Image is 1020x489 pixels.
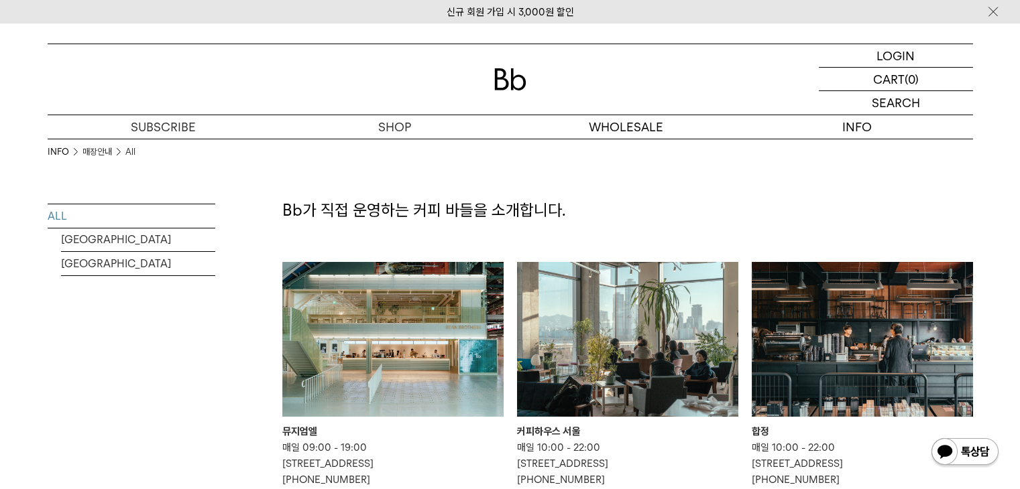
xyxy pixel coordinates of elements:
img: 합정 [752,262,973,417]
div: 합정 [752,423,973,439]
p: 매일 10:00 - 22:00 [STREET_ADDRESS] [PHONE_NUMBER] [517,439,738,488]
p: CART [873,68,905,90]
a: CART (0) [819,68,973,91]
p: WHOLESALE [510,115,742,139]
a: 합정 합정 매일 10:00 - 22:00[STREET_ADDRESS][PHONE_NUMBER] [752,262,973,488]
img: 뮤지엄엘 [282,262,504,417]
p: SEARCH [872,91,920,115]
a: 매장안내 [82,145,112,159]
a: All [125,145,135,159]
img: 커피하우스 서울 [517,262,738,417]
p: INFO [742,115,973,139]
a: LOGIN [819,44,973,68]
div: 뮤지엄엘 [282,423,504,439]
p: 매일 09:00 - 19:00 [STREET_ADDRESS] [PHONE_NUMBER] [282,439,504,488]
a: SHOP [279,115,510,139]
li: INFO [48,145,82,159]
img: 로고 [494,68,526,90]
a: 뮤지엄엘 뮤지엄엘 매일 09:00 - 19:00[STREET_ADDRESS][PHONE_NUMBER] [282,262,504,488]
p: LOGIN [876,44,915,67]
a: 신규 회원 가입 시 3,000원 할인 [447,6,574,18]
div: 커피하우스 서울 [517,423,738,439]
p: (0) [905,68,919,90]
a: [GEOGRAPHIC_DATA] [61,252,215,275]
p: Bb가 직접 운영하는 커피 바들을 소개합니다. [282,199,973,222]
a: ALL [48,204,215,228]
a: SUBSCRIBE [48,115,279,139]
p: 매일 10:00 - 22:00 [STREET_ADDRESS] [PHONE_NUMBER] [752,439,973,488]
img: 카카오톡 채널 1:1 채팅 버튼 [930,437,1000,469]
a: 커피하우스 서울 커피하우스 서울 매일 10:00 - 22:00[STREET_ADDRESS][PHONE_NUMBER] [517,262,738,488]
a: [GEOGRAPHIC_DATA] [61,228,215,251]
